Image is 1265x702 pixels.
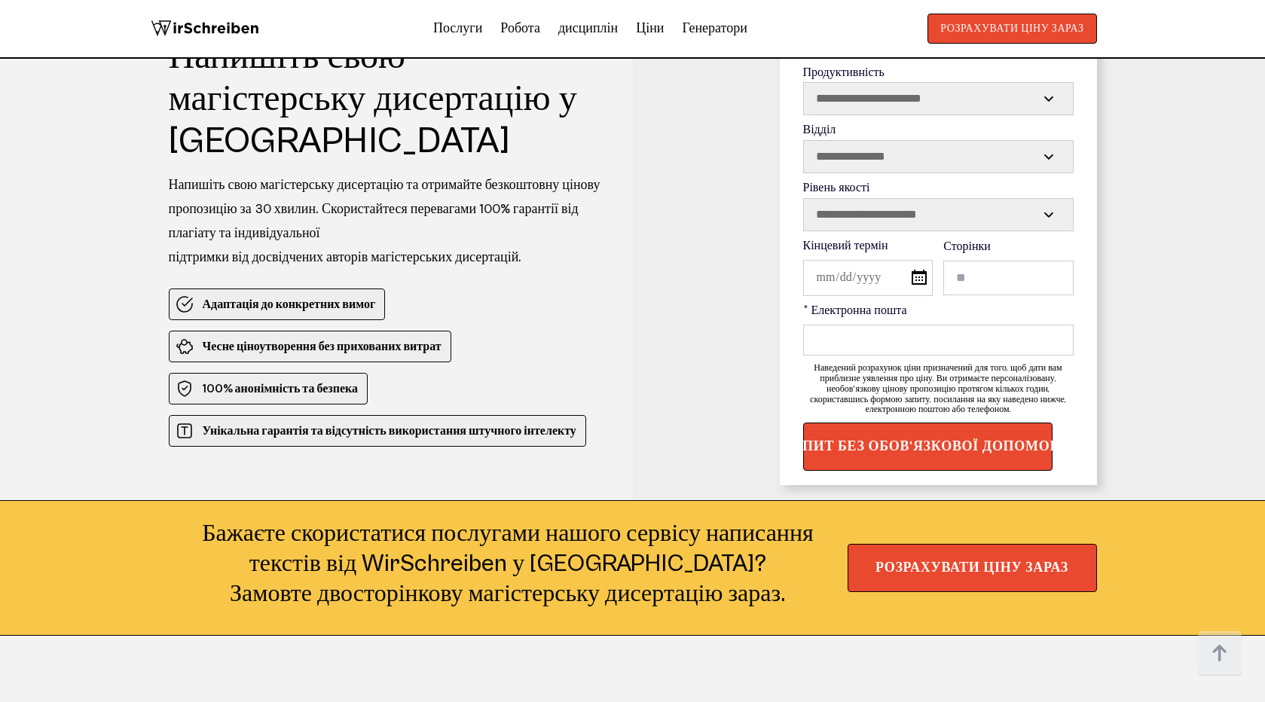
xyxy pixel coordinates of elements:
img: Чесне ціноутворення без прихованих витрат [176,337,194,356]
a: Послуги [433,17,482,41]
font: Сторінки [943,240,991,253]
font: * Електронна пошта [803,304,907,317]
font: Кінцевий термін [803,239,888,252]
input: * Електронна пошта [803,325,1074,356]
font: ЗАПИТ БЕЗ ОБОВ'ЯЗКОВОЇ ДОПОМОГИ [785,438,1071,454]
img: 100% анонімність та безпека [176,380,194,398]
font: Замовте двосторінкову магістерську дисертацію зараз. [230,580,786,608]
input: Кінцевий термін [803,260,933,295]
font: Унікальна гарантія та відсутність використання штучного інтелекту [203,424,576,438]
font: Напишіть свою магістерську дисертацію у [GEOGRAPHIC_DATA] [169,36,577,162]
form: Контактна форма [803,37,1074,471]
font: Відділ [803,123,836,136]
select: Рівень якості [804,199,1073,230]
font: РОЗРАХУВАТИ ЦІНУ ЗАРАЗ [940,23,1083,35]
font: Генератори [682,20,747,36]
select: Відділ [804,141,1073,172]
button: ЗАПИТ БЕЗ ОБОВ'ЯЗКОВОЇ ДОПОМОГИ [803,423,1053,471]
font: Напишіть свою магістерську дисертацію та отримайте безкоштовну цінову пропозицію за 30 хвилин. Ск... [169,177,600,241]
a: Ціни [636,20,664,36]
font: дисциплін [558,20,618,36]
font: РОЗРАХУВАТИ ЦІНУ ЗАРАЗ [875,560,1068,575]
font: 100% анонімність та безпека [203,382,359,395]
font: Продуктивність [803,66,885,79]
img: Адаптація до конкретних вимог [176,295,194,313]
font: Рівень якості [803,181,870,194]
font: Робота [500,20,540,36]
font: Бажаєте скористатися послугами нашого сервісу написання текстів від WirSchreiben у [GEOGRAPHIC_DA... [202,520,814,578]
select: Продуктивність [804,83,1073,114]
font: підтримки від досвідчених авторів магістерських дисертацій. [169,249,522,265]
font: Чесне ціноутворення без прихованих витрат [203,340,442,353]
img: верх на ґудзиках [1197,631,1242,676]
button: РОЗРАХУВАТИ ЦІНУ ЗАРАЗ [927,14,1096,44]
font: Адаптація до конкретних вимог [203,298,376,311]
img: логотип, який ми пишемо [151,14,259,44]
a: Генератори [682,17,747,41]
img: Унікальна гарантія та відсутність використання штучного інтелекту [176,422,194,440]
font: Наведений розрахунок ціни призначений для того, щоб дати вам приблизне уявлення про ціну. Ви отри... [810,363,1066,414]
font: Послуги [433,20,482,36]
